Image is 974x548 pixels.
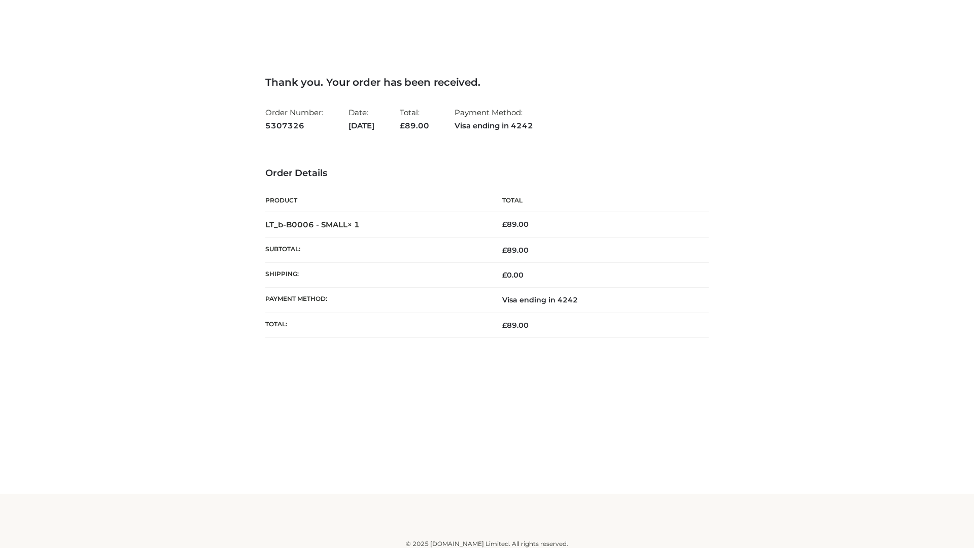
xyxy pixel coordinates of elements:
li: Total: [400,104,429,134]
h3: Order Details [265,168,709,179]
bdi: 89.00 [502,220,529,229]
span: 89.00 [400,121,429,130]
li: Date: [349,104,374,134]
th: Total [487,189,709,212]
strong: × 1 [347,220,360,229]
th: Product [265,189,487,212]
li: Payment Method: [455,104,533,134]
strong: 5307326 [265,119,323,132]
span: 89.00 [502,246,529,255]
span: £ [502,220,507,229]
bdi: 0.00 [502,270,524,280]
span: £ [502,270,507,280]
th: Payment method: [265,288,487,313]
strong: Visa ending in 4242 [455,119,533,132]
span: £ [502,321,507,330]
span: £ [502,246,507,255]
td: Visa ending in 4242 [487,288,709,313]
span: 89.00 [502,321,529,330]
th: Shipping: [265,263,487,288]
th: Subtotal: [265,237,487,262]
strong: LT_b-B0006 - SMALL [265,220,360,229]
li: Order Number: [265,104,323,134]
h3: Thank you. Your order has been received. [265,76,709,88]
strong: [DATE] [349,119,374,132]
th: Total: [265,313,487,337]
span: £ [400,121,405,130]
